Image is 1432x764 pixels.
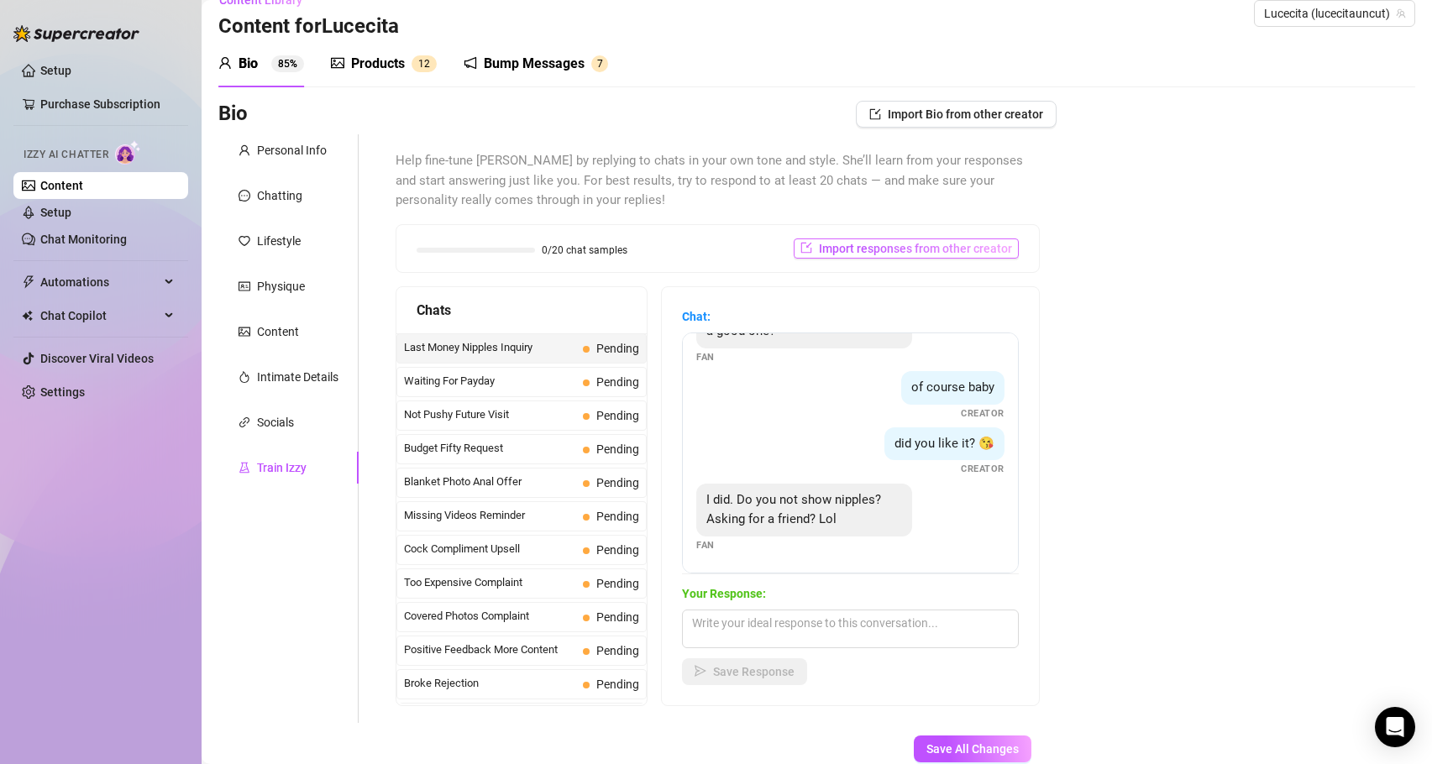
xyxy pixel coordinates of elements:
span: link [239,416,250,428]
div: Content [257,322,299,341]
h3: Content for Lucecita [218,13,399,40]
div: Bio [239,54,258,74]
span: Not Pushy Future Visit [404,406,576,423]
span: message [239,190,250,201]
span: heart [239,235,250,247]
a: Content [40,179,83,192]
span: Pending [596,342,639,355]
span: Chat Copilot [40,302,160,329]
a: Setup [40,206,71,219]
div: Personal Info [257,141,327,160]
div: Bump Messages [484,54,585,74]
sup: 7 [591,55,608,72]
span: Import Bio from other creator [888,107,1043,121]
span: fire [239,371,250,383]
a: Purchase Subscription [40,97,160,111]
span: Pending [596,577,639,590]
span: Save All Changes [926,742,1019,756]
span: Creator [961,462,1004,476]
span: Import responses from other creator [819,242,1012,255]
span: Too Expensive Complaint [404,574,576,591]
a: Discover Viral Videos [40,352,154,365]
span: Pending [596,678,639,691]
span: picture [239,326,250,338]
a: Chat Monitoring [40,233,127,246]
span: 2 [424,58,430,70]
span: Covered Photos Complaint [404,608,576,625]
span: experiment [239,462,250,474]
span: Izzy AI Chatter [24,147,108,163]
a: Settings [40,385,85,399]
span: Pending [596,375,639,389]
span: Lucecita (lucecitauncut) [1264,1,1405,26]
span: import [869,108,881,120]
span: Missing Videos Reminder [404,507,576,524]
div: Physique [257,277,305,296]
span: Creator [961,406,1004,421]
span: Waiting For Payday [404,373,576,390]
span: import [800,242,812,254]
span: did you like it? 😘 [894,436,994,451]
span: user [239,144,250,156]
span: Pending [596,543,639,557]
button: Import Bio from other creator [856,101,1057,128]
span: 0/20 chat samples [542,245,627,255]
span: Chats [417,300,451,321]
img: AI Chatter [115,140,141,165]
span: 1 [418,58,424,70]
sup: 12 [412,55,437,72]
span: of course baby [911,379,994,395]
span: Pending [596,476,639,489]
span: Fan [696,538,715,552]
span: picture [331,56,344,70]
span: Pending [596,510,639,523]
span: Positive Feedback More Content [404,641,576,658]
img: Chat Copilot [22,310,33,322]
strong: Your Response: [682,587,766,600]
div: Chatting [257,186,302,205]
span: notification [464,56,477,70]
span: team [1396,8,1406,18]
a: Setup [40,64,71,77]
span: Automations [40,269,160,296]
span: thunderbolt [22,275,35,289]
span: Cock Compliment Upsell [404,541,576,557]
span: user [218,56,232,70]
span: Budget Fifty Request [404,440,576,457]
div: Products [351,54,405,74]
h3: Bio [218,101,248,128]
img: logo-BBDzfeDw.svg [13,25,139,42]
span: I did. Do you not show nipples? Asking for a friend? Lol [706,492,881,527]
span: Pending [596,644,639,657]
span: Help fine-tune [PERSON_NAME] by replying to chats in your own tone and style. She’ll learn from y... [396,151,1040,211]
button: Save Response [682,658,807,685]
div: Open Intercom Messenger [1375,707,1415,747]
span: Broke Rejection [404,675,576,692]
span: Blanket Photo Anal Offer [404,474,576,490]
span: idcard [239,280,250,292]
sup: 85% [271,55,304,72]
strong: Chat: [682,310,711,323]
div: Socials [257,413,294,432]
span: Pending [596,409,639,422]
span: Fan [696,350,715,364]
span: Pending [596,610,639,624]
button: Import responses from other creator [794,238,1019,259]
button: Save All Changes [914,735,1031,762]
span: Pending [596,442,639,456]
div: Lifestyle [257,232,301,250]
div: Intimate Details [257,368,338,386]
div: Train Izzy [257,458,307,477]
span: 7 [597,58,603,70]
span: Last Money Nipples Inquiry [404,339,576,356]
